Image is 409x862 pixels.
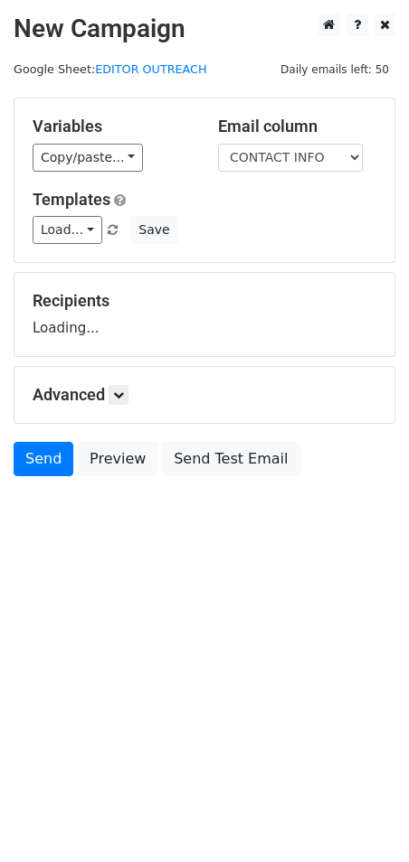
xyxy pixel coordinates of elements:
a: Templates [33,190,110,209]
a: Daily emails left: 50 [274,62,395,76]
small: Google Sheet: [14,62,207,76]
h5: Email column [218,117,376,136]
span: Daily emails left: 50 [274,60,395,80]
a: EDITOR OUTREACH [95,62,206,76]
a: Preview [78,442,157,476]
a: Send [14,442,73,476]
a: Copy/paste... [33,144,143,172]
h5: Variables [33,117,191,136]
h5: Advanced [33,385,376,405]
h5: Recipients [33,291,376,311]
h2: New Campaign [14,14,395,44]
a: Load... [33,216,102,244]
a: Send Test Email [162,442,300,476]
div: Loading... [33,291,376,338]
button: Save [130,216,177,244]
